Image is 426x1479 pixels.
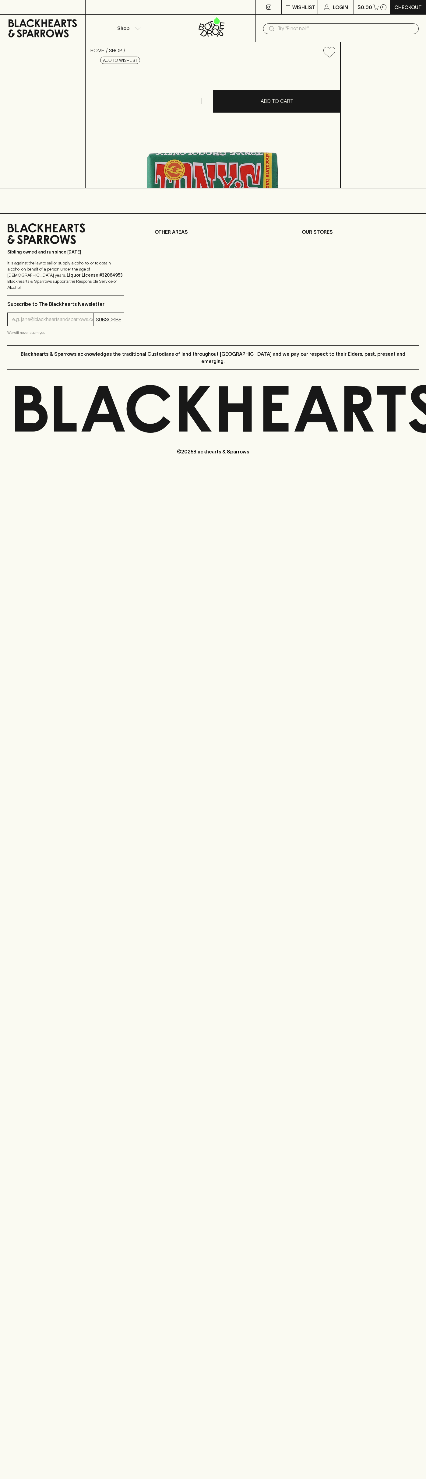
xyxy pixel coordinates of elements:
[213,90,340,113] button: ADD TO CART
[302,228,419,236] p: OUR STORES
[333,4,348,11] p: Login
[278,24,414,33] input: Try "Pinot noir"
[90,48,104,53] a: HOME
[67,273,123,278] strong: Liquor License #32064953
[109,48,122,53] a: SHOP
[394,4,422,11] p: Checkout
[86,15,171,42] button: Shop
[7,300,124,308] p: Subscribe to The Blackhearts Newsletter
[12,350,414,365] p: Blackhearts & Sparrows acknowledges the traditional Custodians of land throughout [GEOGRAPHIC_DAT...
[382,5,385,9] p: 0
[12,315,93,324] input: e.g. jane@blackheartsandsparrows.com.au
[7,249,124,255] p: Sibling owned and run since [DATE]
[86,4,91,11] p: ⠀
[93,313,124,326] button: SUBSCRIBE
[357,4,372,11] p: $0.00
[7,330,124,336] p: We will never spam you
[100,57,140,64] button: Add to wishlist
[261,97,293,105] p: ADD TO CART
[86,62,340,188] img: 80123.png
[155,228,272,236] p: OTHER AREAS
[96,316,121,323] p: SUBSCRIBE
[7,260,124,290] p: It is against the law to sell or supply alcohol to, or to obtain alcohol on behalf of a person un...
[321,44,338,60] button: Add to wishlist
[117,25,129,32] p: Shop
[292,4,315,11] p: Wishlist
